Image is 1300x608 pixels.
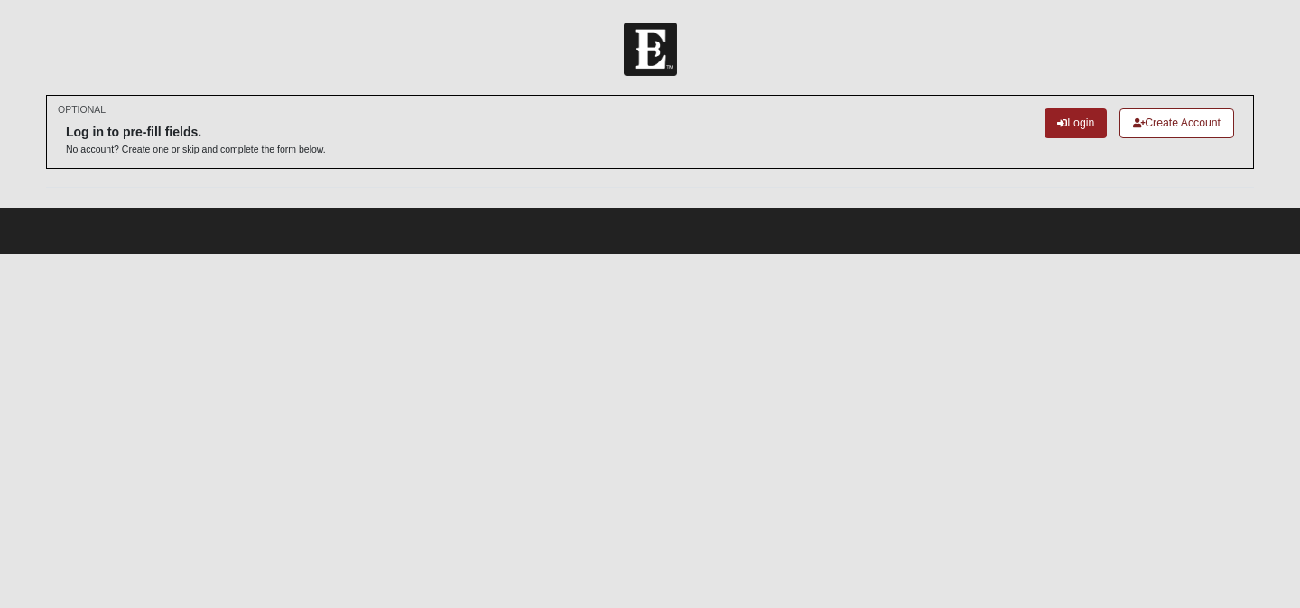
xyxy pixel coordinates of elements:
a: Create Account [1119,108,1234,138]
img: Church of Eleven22 Logo [624,23,677,76]
a: Login [1045,108,1107,138]
p: No account? Create one or skip and complete the form below. [66,143,326,156]
small: OPTIONAL [58,103,106,117]
h6: Log in to pre-fill fields. [66,125,326,140]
